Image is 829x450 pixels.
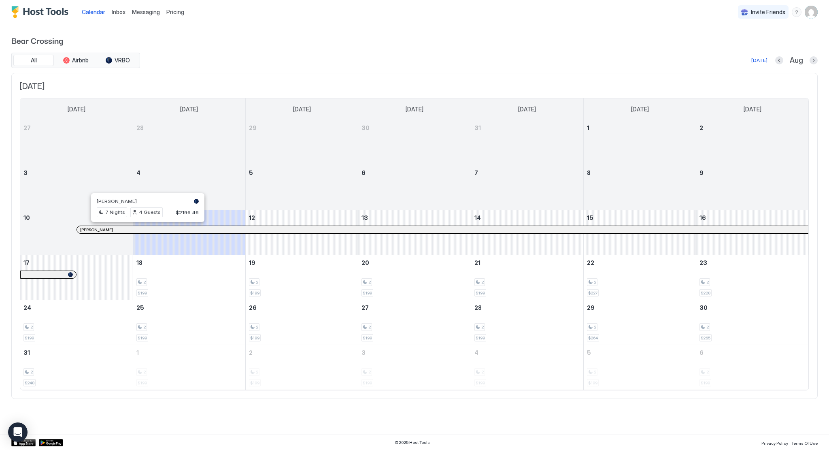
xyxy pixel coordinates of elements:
[250,290,259,296] span: $199
[176,209,199,215] span: $2196.46
[138,335,147,341] span: $199
[23,214,30,221] span: 10
[249,169,253,176] span: 5
[744,106,761,113] span: [DATE]
[20,255,133,270] a: August 17, 2025
[358,165,471,210] td: August 6, 2025
[133,165,245,210] td: August 4, 2025
[406,106,423,113] span: [DATE]
[792,7,801,17] div: menu
[246,120,358,135] a: July 29, 2025
[701,335,710,341] span: $265
[246,345,358,360] a: September 2, 2025
[594,324,596,330] span: 2
[481,279,484,285] span: 2
[139,209,161,216] span: 4 Guests
[358,210,471,255] td: August 13, 2025
[246,255,358,300] td: August 19, 2025
[751,9,785,16] span: Invite Friends
[584,165,696,180] a: August 8, 2025
[699,349,704,356] span: 6
[363,290,372,296] span: $199
[476,290,485,296] span: $199
[256,279,258,285] span: 2
[361,124,370,131] span: 30
[133,165,245,180] a: August 4, 2025
[696,345,809,360] a: September 6, 2025
[115,57,130,64] span: VRBO
[696,165,809,180] a: August 9, 2025
[361,304,369,311] span: 27
[699,169,704,176] span: 9
[358,255,470,270] a: August 20, 2025
[805,6,818,19] div: User profile
[584,255,696,270] a: August 22, 2025
[583,120,696,165] td: August 1, 2025
[246,120,358,165] td: July 29, 2025
[761,441,788,446] span: Privacy Policy
[112,9,125,15] span: Inbox
[358,255,471,300] td: August 20, 2025
[20,165,133,210] td: August 3, 2025
[23,349,30,356] span: 31
[361,349,366,356] span: 3
[20,81,809,92] span: [DATE]
[368,279,371,285] span: 2
[791,438,818,447] a: Terms Of Use
[132,8,160,16] a: Messaging
[11,6,72,18] a: Host Tools Logo
[696,210,809,225] a: August 16, 2025
[696,120,809,135] a: August 2, 2025
[471,345,583,360] a: September 4, 2025
[791,441,818,446] span: Terms Of Use
[751,57,767,64] div: [DATE]
[583,255,696,300] td: August 22, 2025
[23,124,31,131] span: 27
[82,9,105,15] span: Calendar
[474,169,478,176] span: 7
[256,324,258,330] span: 2
[775,56,783,64] button: Previous month
[143,279,146,285] span: 2
[584,300,696,315] a: August 29, 2025
[249,259,255,266] span: 19
[246,300,358,315] a: August 26, 2025
[133,210,245,225] a: August 11, 2025
[631,106,649,113] span: [DATE]
[11,53,140,68] div: tab-group
[358,345,471,390] td: September 3, 2025
[735,98,769,120] a: Saturday
[587,304,595,311] span: 29
[583,345,696,390] td: September 5, 2025
[474,304,482,311] span: 28
[25,335,34,341] span: $199
[696,165,809,210] td: August 9, 2025
[587,169,591,176] span: 8
[518,106,536,113] span: [DATE]
[133,120,245,135] a: July 28, 2025
[699,124,703,131] span: 2
[696,345,809,390] td: September 6, 2025
[395,440,430,445] span: © 2025 Host Tools
[584,345,696,360] a: September 5, 2025
[471,255,583,300] td: August 21, 2025
[133,300,245,315] a: August 25, 2025
[72,57,89,64] span: Airbnb
[136,259,142,266] span: 18
[510,98,544,120] a: Thursday
[790,56,803,65] span: Aug
[587,124,589,131] span: 1
[249,124,257,131] span: 29
[696,120,809,165] td: August 2, 2025
[699,259,707,266] span: 23
[699,304,708,311] span: 30
[80,227,805,232] div: [PERSON_NAME]
[20,210,133,255] td: August 10, 2025
[471,120,583,165] td: July 31, 2025
[594,279,596,285] span: 2
[25,380,34,386] span: $248
[246,210,358,255] td: August 12, 2025
[471,300,583,315] a: August 28, 2025
[133,255,245,300] td: August 18, 2025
